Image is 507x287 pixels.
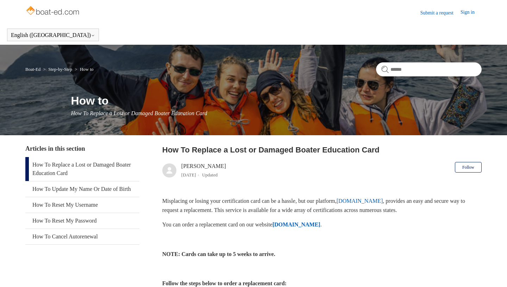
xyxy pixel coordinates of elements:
[25,213,139,229] a: How To Reset My Password
[337,198,383,204] a: [DOMAIN_NAME]
[273,222,320,227] a: [DOMAIN_NAME]
[48,67,72,72] a: Step-by-Step
[71,92,482,109] h1: How to
[25,67,40,72] a: Boat-Ed
[202,172,218,177] li: Updated
[25,157,139,181] a: How To Replace a Lost or Damaged Boater Education Card
[181,172,196,177] time: 04/08/2025, 09:48
[25,145,85,152] span: Articles in this section
[25,229,139,244] a: How To Cancel Autorenewal
[25,67,42,72] li: Boat-Ed
[162,144,482,156] h2: How To Replace a Lost or Damaged Boater Education Card
[461,8,482,17] a: Sign in
[11,32,95,38] button: English ([GEOGRAPHIC_DATA])
[25,197,139,213] a: How To Reset My Username
[71,110,207,116] span: How To Replace a Lost or Damaged Boater Education Card
[181,162,226,179] div: [PERSON_NAME]
[162,196,482,214] p: Misplacing or losing your certification card can be a hassle, but our platform, , provides an eas...
[162,222,273,227] span: You can order a replacement card on our website
[455,162,482,173] button: Follow Article
[73,67,93,72] li: How to
[25,181,139,197] a: How To Update My Name Or Date of Birth
[376,62,482,76] input: Search
[462,263,502,282] div: Chat Support
[162,280,287,286] strong: Follow the steps below to order a replacement card:
[162,251,275,257] strong: NOTE: Cards can take up to 5 weeks to arrive.
[320,222,322,227] span: .
[25,4,81,18] img: Boat-Ed Help Center home page
[420,9,461,17] a: Submit a request
[80,67,94,72] a: How to
[42,67,74,72] li: Step-by-Step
